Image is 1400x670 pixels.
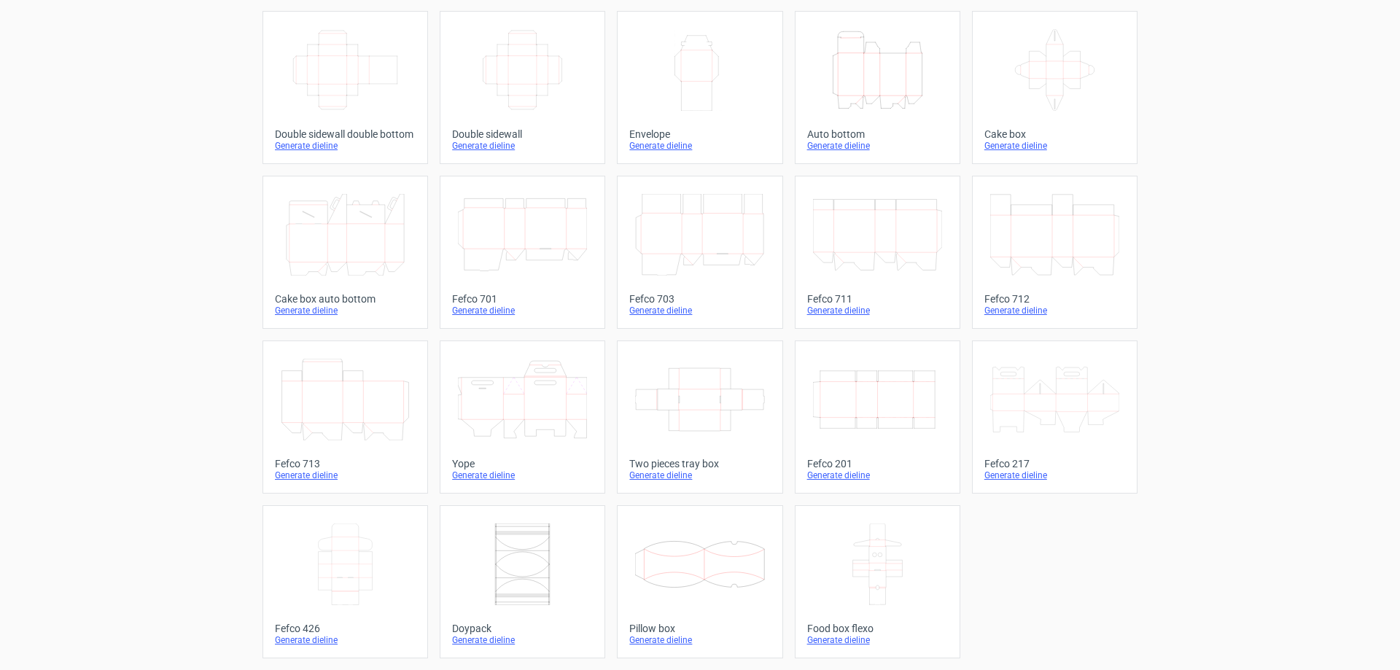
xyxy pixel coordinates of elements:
a: Fefco 712Generate dieline [972,176,1137,329]
a: Double sidewallGenerate dieline [440,11,605,164]
a: Auto bottomGenerate dieline [795,11,960,164]
div: Cake box auto bottom [275,293,416,305]
a: Fefco 201Generate dieline [795,340,960,494]
div: Generate dieline [452,470,593,481]
div: Fefco 711 [807,293,948,305]
a: Fefco 701Generate dieline [440,176,605,329]
a: Fefco 711Generate dieline [795,176,960,329]
a: Fefco 426Generate dieline [262,505,428,658]
div: Pillow box [629,623,770,634]
a: DoypackGenerate dieline [440,505,605,658]
a: EnvelopeGenerate dieline [617,11,782,164]
div: Fefco 201 [807,458,948,470]
a: Fefco 713Generate dieline [262,340,428,494]
div: Generate dieline [452,140,593,152]
div: Cake box [984,128,1125,140]
div: Food box flexo [807,623,948,634]
div: Generate dieline [275,140,416,152]
div: Fefco 703 [629,293,770,305]
a: Food box flexoGenerate dieline [795,505,960,658]
div: Generate dieline [807,634,948,646]
div: Generate dieline [452,634,593,646]
a: Cake box auto bottomGenerate dieline [262,176,428,329]
div: Doypack [452,623,593,634]
a: YopeGenerate dieline [440,340,605,494]
div: Auto bottom [807,128,948,140]
div: Generate dieline [984,140,1125,152]
div: Double sidewall double bottom [275,128,416,140]
div: Generate dieline [275,470,416,481]
div: Generate dieline [629,470,770,481]
div: Generate dieline [807,470,948,481]
div: Yope [452,458,593,470]
div: Generate dieline [807,305,948,316]
div: Fefco 426 [275,623,416,634]
div: Envelope [629,128,770,140]
div: Double sidewall [452,128,593,140]
a: Fefco 217Generate dieline [972,340,1137,494]
div: Generate dieline [275,634,416,646]
a: Pillow boxGenerate dieline [617,505,782,658]
div: Fefco 217 [984,458,1125,470]
div: Fefco 713 [275,458,416,470]
div: Generate dieline [275,305,416,316]
a: Cake boxGenerate dieline [972,11,1137,164]
a: Double sidewall double bottomGenerate dieline [262,11,428,164]
a: Fefco 703Generate dieline [617,176,782,329]
div: Two pieces tray box [629,458,770,470]
div: Generate dieline [629,140,770,152]
div: Generate dieline [629,634,770,646]
div: Generate dieline [984,470,1125,481]
div: Generate dieline [807,140,948,152]
div: Generate dieline [452,305,593,316]
div: Generate dieline [629,305,770,316]
div: Generate dieline [984,305,1125,316]
div: Fefco 701 [452,293,593,305]
a: Two pieces tray boxGenerate dieline [617,340,782,494]
div: Fefco 712 [984,293,1125,305]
